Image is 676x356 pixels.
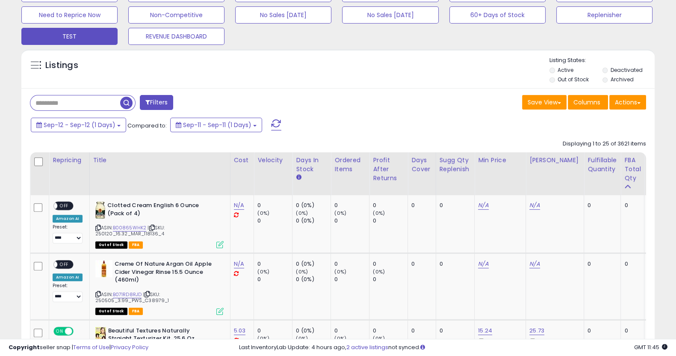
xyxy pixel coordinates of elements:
div: Preset: [53,283,83,302]
button: No Sales [DATE] [235,6,331,24]
div: Repricing [53,156,86,165]
a: N/A [478,260,488,268]
span: FBA [129,241,143,249]
small: (0%) [373,210,385,217]
label: Deactivated [610,66,642,74]
a: 15.24 [478,326,492,335]
a: N/A [234,260,244,268]
small: (0%) [296,268,308,275]
small: (0%) [373,268,385,275]
div: Last InventoryLab Update: 4 hours ago, not synced. [239,344,667,352]
button: REVENUE DASHBOARD [128,28,224,45]
div: 0 [257,217,292,225]
div: Days In Stock [296,156,327,174]
a: N/A [478,201,488,210]
button: Sep-12 - Sep-12 (1 Days) [31,118,126,132]
label: Active [558,66,573,74]
div: Profit After Returns [373,156,404,183]
div: Displaying 1 to 25 of 3621 items [563,140,646,148]
button: Replenisher [556,6,652,24]
img: 41sTmwG810L._SL40_.jpg [95,260,112,277]
div: 0 [334,260,369,268]
div: 0 [411,260,429,268]
span: OFF [57,261,71,268]
a: B00865WHK2 [113,224,147,231]
div: 0 [373,327,407,335]
span: Sep-12 - Sep-12 (1 Days) [44,121,115,129]
p: Listing States: [549,56,655,65]
div: Sugg Qty Replenish [440,156,471,174]
button: Non-Competitive [128,6,224,24]
button: No Sales [DATE] [342,6,438,24]
span: Columns [573,98,600,107]
b: Beautiful Textures Naturally Straight Texturizer Kit, 25.6 Oz (700000) [108,327,212,353]
div: FBA Total Qty [624,156,641,183]
div: 0 [587,260,614,268]
div: 0 (0%) [296,260,331,268]
div: Title [93,156,227,165]
button: Save View [522,95,567,110]
span: Sep-11 - Sep-11 (1 Days) [183,121,251,129]
div: 0 (0%) [296,276,331,283]
div: Velocity [257,156,289,165]
div: Cost [234,156,251,165]
span: 2025-09-15 11:45 GMT [634,343,667,351]
div: 0 [373,202,407,209]
span: | SKU: 250120_16.32_MAR_118136_4 [95,224,165,237]
a: N/A [529,260,540,268]
button: 60+ Days of Stock [449,6,546,24]
div: 0 [334,276,369,283]
div: 0 (0%) [296,217,331,225]
a: Terms of Use [73,343,109,351]
div: 0 [440,202,468,209]
span: FBA [129,308,143,315]
div: 0 [257,327,292,335]
div: Days Cover [411,156,432,174]
div: 0 [587,202,614,209]
span: | SKU: 250505_3.99_PWS_C38979_1 [95,291,169,304]
div: 0 [411,327,429,335]
small: (0%) [334,210,346,217]
h5: Listings [45,59,78,71]
button: Need to Reprice Now [21,6,118,24]
a: B071RD8RJD [113,291,142,298]
div: ASIN: [95,202,224,247]
div: seller snap | | [9,344,148,352]
a: N/A [234,201,244,210]
a: N/A [529,201,540,210]
span: All listings that are currently out of stock and unavailable for purchase on Amazon [95,308,127,315]
div: 0 [624,202,638,209]
a: Privacy Policy [111,343,148,351]
span: ON [54,327,65,335]
label: Out of Stock [558,76,589,83]
label: Archived [610,76,633,83]
small: Days In Stock. [296,174,301,181]
b: Clotted Cream English 6 Ounce (Pack of 4) [107,202,211,220]
small: (0%) [334,268,346,275]
button: Columns [568,95,608,110]
small: (0%) [257,268,269,275]
div: ASIN: [95,260,224,314]
div: 0 [624,327,638,335]
div: 0 [334,217,369,225]
div: 0 [440,260,468,268]
div: Fulfillable Quantity [587,156,617,174]
img: 51DfdMp9uYL._SL40_.jpg [95,327,106,344]
div: 0 [257,202,292,209]
div: Amazon AI [53,215,83,222]
th: Please note that this number is a calculation based on your required days of coverage and your ve... [436,152,475,195]
div: 0 [373,276,407,283]
div: 0 [334,327,369,335]
div: 0 (0%) [296,327,331,335]
button: TEST [21,28,118,45]
div: 0 [411,202,429,209]
div: 0 (0%) [296,202,331,209]
div: 0 [440,327,468,335]
b: Creme Of Nature Argan Oil Apple Cider Vinegar Rinse 15.5 Ounce (460ml) [115,260,218,286]
div: Preset: [53,224,83,243]
div: 0 [373,217,407,225]
div: [PERSON_NAME] [529,156,580,165]
div: Amazon AI [53,273,83,281]
button: Actions [609,95,646,110]
div: 0 [257,276,292,283]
